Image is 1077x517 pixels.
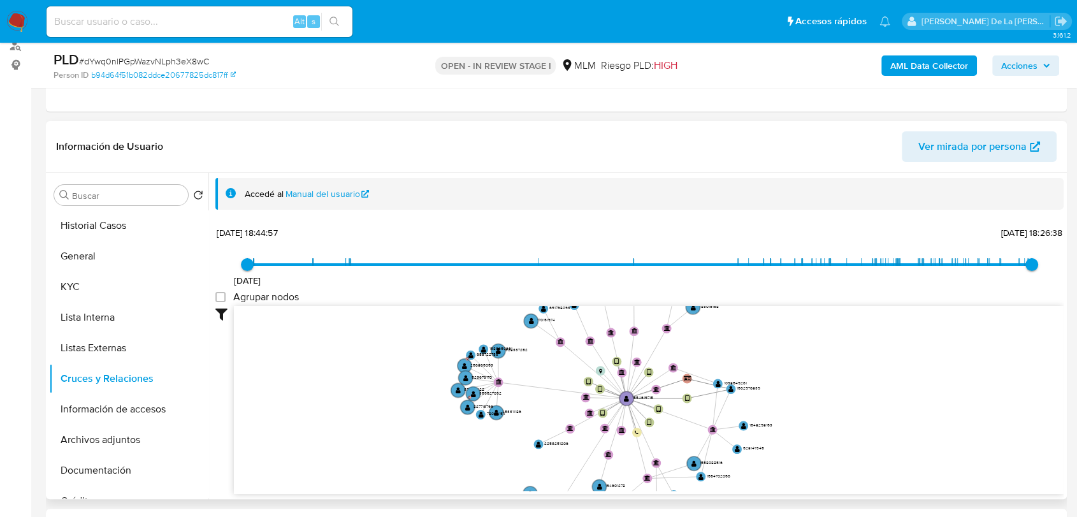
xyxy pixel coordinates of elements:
[631,328,637,333] text: 
[716,380,721,387] text: 
[549,305,570,310] text: 691768293
[91,69,236,81] a: b94d64f51b082ddce20677825dc817ff
[321,13,347,31] button: search-icon
[536,441,541,448] text: 
[56,140,163,153] h1: Información de Usuario
[624,395,629,402] text: 
[608,329,614,335] text: 
[495,379,502,384] text: 
[49,302,208,333] button: Lista Interna
[670,364,677,370] text: 
[881,55,977,76] button: AML Data Collector
[541,305,546,312] text: 
[699,303,719,309] text: 783016158
[1054,15,1067,28] a: Salir
[690,303,695,310] text: 
[489,345,512,351] text: 1583650661
[653,460,660,465] text: 
[600,410,605,417] text: 
[735,446,740,453] text: 
[600,59,677,73] span: Riesgo PLD:
[462,362,467,369] text: 
[193,190,203,204] button: Volver al orden por defecto
[435,57,556,75] p: OPEN - IN REVIEW STAGE I
[561,59,595,73] div: MLM
[684,395,689,402] text: 
[691,460,697,467] text: 
[707,472,730,478] text: 1554702056
[644,475,651,481] text: 
[795,15,867,28] span: Accesos rápidos
[59,190,69,200] button: Buscar
[473,403,493,409] text: 827713796
[728,386,734,393] text: 
[598,386,602,393] text: 
[634,358,640,364] text: 
[465,404,470,411] text: 
[1001,55,1037,76] span: Acciones
[572,302,577,309] text: 
[49,241,208,272] button: General
[234,274,261,287] span: [DATE]
[494,409,499,416] text: 
[49,394,208,425] button: Información de accesos
[890,55,968,76] b: AML Data Collector
[528,490,533,497] text: 
[496,347,501,354] text: 
[49,425,208,455] button: Archivos adjuntos
[619,369,625,375] text: 
[294,15,305,27] span: Alt
[684,375,691,381] text: 
[456,387,461,394] text: 
[286,188,370,200] a: Manual del usuario
[664,325,670,331] text: 
[618,427,625,433] text: 
[528,317,533,324] text: 
[598,368,602,374] text: 
[537,317,554,323] text: 170151974
[586,378,591,385] text: 
[470,361,493,367] text: 256865053
[879,16,890,27] a: Notificaciones
[653,58,677,73] span: HIGH
[504,347,528,353] text: 1328337252
[217,226,277,239] span: [DATE] 18:44:57
[478,411,483,418] text: 
[567,425,574,431] text: 
[700,459,723,465] text: 1558088516
[481,346,486,353] text: 
[749,421,772,427] text: 1548298153
[472,374,492,379] text: 523676170
[536,489,558,495] text: 1272313932
[737,385,760,391] text: 1562976839
[49,486,208,516] button: Créditos
[922,15,1050,27] p: javier.gutierrez@mercadolibre.com.mx
[544,440,568,446] text: 2253251206
[724,379,747,385] text: 1038549261
[468,352,473,359] text: 
[49,363,208,394] button: Cruces y Relaciones
[49,455,208,486] button: Documentación
[605,483,625,488] text: 194601278
[647,419,651,426] text: 
[586,410,593,416] text: 
[709,426,716,432] text: 
[680,491,702,497] text: 1049872891
[580,301,604,307] text: 2465870519
[486,411,505,416] text: 780112154
[463,374,468,381] text: 
[54,69,89,81] b: Person ID
[582,394,589,400] text: 
[918,131,1027,162] span: Ver mirada por persona
[477,351,498,357] text: 688722788
[233,291,299,303] span: Agrupar nodos
[466,356,468,361] text: D
[632,394,653,400] text: 1554619715
[49,210,208,241] button: Historial Casos
[614,358,619,365] text: 
[49,333,208,363] button: Listas Externas
[468,395,470,399] text: D
[597,483,602,490] text: 
[49,272,208,302] button: KYC
[502,409,521,414] text: 453311186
